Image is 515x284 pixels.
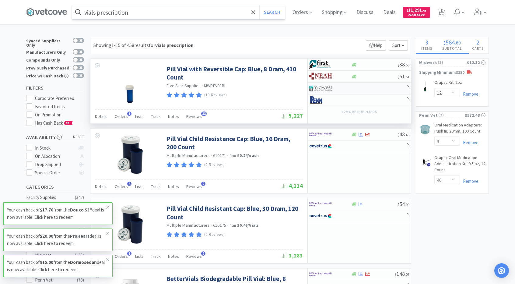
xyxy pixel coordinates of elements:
[73,134,84,140] span: reset
[135,114,144,119] span: Lists
[366,40,386,51] p: Help
[398,63,399,67] span: $
[419,156,431,168] img: cb347c9455f54c88b110b7878aaeed15_497395.png
[419,59,437,66] span: Midwest
[229,154,236,158] span: from
[407,14,426,18] span: Cash Back
[7,259,106,273] p: Your cash back of from the deal is now available! Click here to redeem.
[135,184,144,189] span: Lists
[227,222,228,228] span: ·
[35,111,84,119] div: On Promotion
[259,5,285,19] button: Search
[204,83,226,88] span: MWREV08BL
[309,72,332,81] img: c73380972eee4fd2891f402a8399bcad_92.png
[204,162,225,168] p: (2 Reviews)
[229,223,236,228] span: from
[309,211,332,221] img: 77fca1acd8b6420a9015268ca798ef17_1.png
[70,259,97,265] strong: Dormosedan
[419,80,431,92] img: f99789edaa234dc0aabd595f44723801_113206.jpeg
[166,135,301,151] a: Pill Vial Child Resistance Cap: Blue, 16 Dram, 200 Count
[309,96,332,105] img: e1133ece90fa4a959c5ae41b0808c578_9.png
[26,194,75,201] div: Facility Supplies
[151,184,161,189] span: Track
[117,135,143,174] img: e61ad7369c9049298df2f07842fdb25d_6741.png
[419,123,431,136] img: ca4a237e6b444f9ba3751686fa195676_159508.png
[127,251,131,256] span: 1
[35,103,84,110] div: Favorited Items
[168,254,179,259] span: Notes
[460,91,478,97] a: Remove
[95,184,107,189] span: Details
[282,252,303,259] span: 3,283
[166,153,210,158] a: Multiple Manufacturers
[467,59,485,66] div: $12.12
[26,57,70,62] div: Compounds Only
[186,254,202,259] span: Reviews
[35,144,75,152] div: In Stock
[7,233,106,247] p: Your cash back of from the deal is now available! Click here to redeem.
[211,153,212,158] span: ·
[35,169,75,176] div: Special Order
[93,41,194,49] div: Showing 1-15 of 458 results
[456,40,461,46] span: 60
[476,38,479,46] span: 2
[40,259,53,265] strong: $15.00
[403,4,430,20] a: $11,291.45Cash Back
[434,122,485,137] a: Oral Medication Adapters: Push In, 20mm, 100 Count
[237,153,259,158] strong: $0.24 / each
[26,84,84,91] h5: Filters
[204,92,227,98] p: (13 Reviews)
[309,130,332,139] img: f6b2451649754179b5b4e0c70c3f7cb0_2.png
[115,254,128,259] span: Orders
[309,200,332,209] img: f6b2451649754179b5b4e0c70c3f7cb0_2.png
[407,7,426,13] span: 11,291
[405,272,409,277] span: . 07
[201,182,205,186] span: 2
[434,80,462,88] a: Orapac Kit: 2oz
[110,65,150,105] img: 883124637eb9457599e268578f413431_227988.jpeg
[213,153,226,158] span: 610171
[405,75,409,79] span: . 51
[168,184,179,189] span: Notes
[35,161,75,168] div: Drop Shipped
[405,63,409,67] span: . 55
[115,114,128,119] span: Orders
[422,9,426,12] span: . 45
[35,95,84,102] div: Corporate Preferred
[127,182,131,186] span: 4
[494,263,509,278] div: Open Intercom Messenger
[26,38,70,47] div: Synced Suppliers Only
[201,112,207,116] span: 13
[282,182,303,189] span: 4,114
[398,202,399,207] span: $
[151,254,161,259] span: Track
[117,204,143,244] img: 139ba269d7bf4a61bd73f5cc701fe08f_6745.png
[166,65,301,82] a: Pill Vial with Reversible Cap: Blue, 8 Dram, 410 Count
[95,114,107,119] span: Details
[72,5,285,19] input: Search by item, sku, manufacturer, ingredient, size...
[405,133,409,137] span: . 46
[65,121,71,125] span: CB
[282,112,303,119] span: 5,227
[438,112,464,118] span: ( 2 )
[398,133,399,137] span: $
[201,251,205,256] span: 2
[446,38,455,46] span: 584
[202,83,203,88] span: ·
[127,112,131,116] span: 1
[309,270,332,279] img: f6b2451649754179b5b4e0c70c3f7cb0_2.png
[398,73,409,80] span: 51
[186,184,202,189] span: Reviews
[416,45,437,51] h4: Items
[35,120,73,126] span: Has Cash Back
[166,83,201,88] a: Five Star Supplies
[435,10,447,16] a: 3
[213,222,226,228] span: 610175
[26,65,70,70] div: Previously Purchased
[166,222,210,228] a: Multiple Manufacturers
[135,254,144,259] span: Lists
[151,114,161,119] span: Track
[398,61,409,68] span: 38
[460,140,478,145] a: Remove
[309,142,332,151] img: 77fca1acd8b6420a9015268ca798ef17_1.png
